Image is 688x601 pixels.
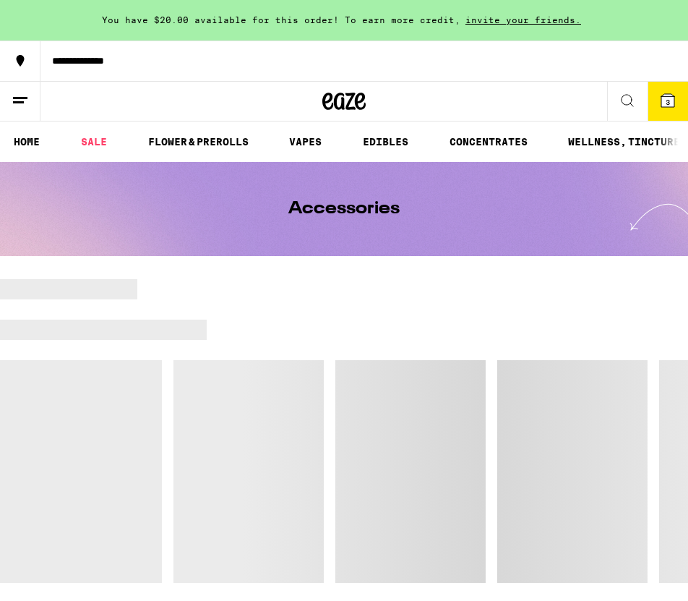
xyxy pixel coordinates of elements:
[102,15,460,25] span: You have $20.00 available for this order! To earn more credit,
[460,15,586,25] span: invite your friends.
[648,82,688,121] button: 3
[74,133,114,150] a: SALE
[288,200,400,218] h1: Accessories
[666,98,670,106] span: 3
[356,133,416,150] a: EDIBLES
[141,133,256,150] a: FLOWER & PREROLLS
[7,133,47,150] a: HOME
[442,133,535,150] a: CONCENTRATES
[282,133,329,150] a: VAPES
